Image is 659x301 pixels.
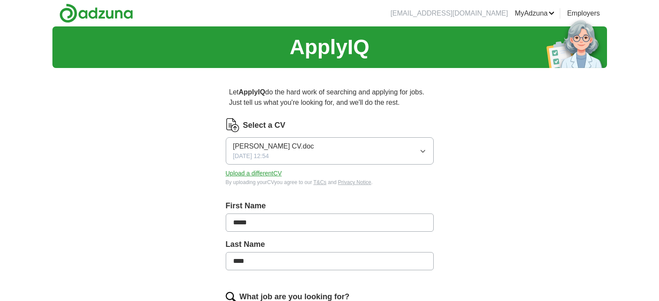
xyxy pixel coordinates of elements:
[233,152,269,161] span: [DATE] 12:54
[233,141,314,152] span: [PERSON_NAME] CV.doc
[338,179,371,185] a: Privacy Notice
[226,239,434,250] label: Last Name
[226,200,434,212] label: First Name
[243,120,286,131] label: Select a CV
[59,3,133,23] img: Adzuna logo
[515,8,555,19] a: MyAdzuna
[226,137,434,165] button: [PERSON_NAME] CV.doc[DATE] 12:54
[226,118,240,132] img: CV Icon
[226,169,282,178] button: Upload a differentCV
[390,8,508,19] li: [EMAIL_ADDRESS][DOMAIN_NAME]
[289,32,369,63] h1: ApplyIQ
[226,84,434,111] p: Let do the hard work of searching and applying for jobs. Just tell us what you're looking for, an...
[313,179,326,185] a: T&Cs
[239,88,265,96] strong: ApplyIQ
[567,8,600,19] a: Employers
[226,178,434,186] div: By uploading your CV you agree to our and .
